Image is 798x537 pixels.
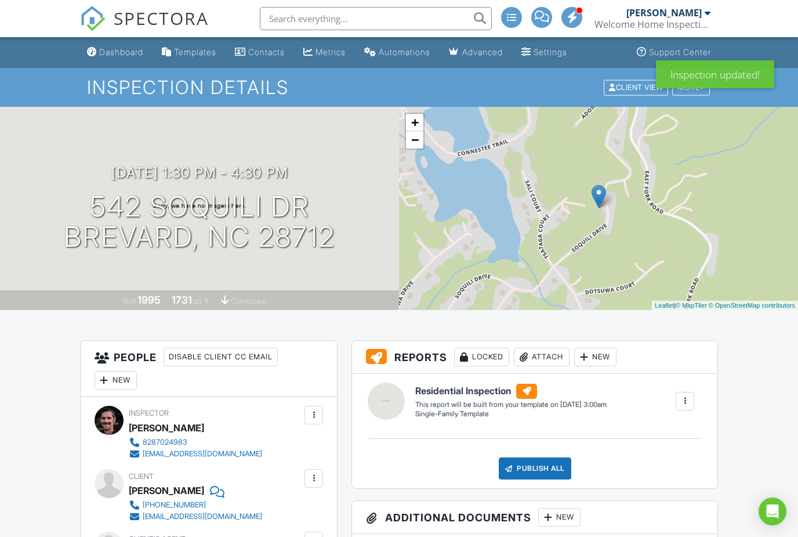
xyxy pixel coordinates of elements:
[534,47,567,57] div: Settings
[603,82,671,91] a: Client View
[164,348,278,366] div: Disable Client CC Email
[129,419,204,437] div: [PERSON_NAME]
[231,297,267,305] span: crawlspace
[123,297,136,305] span: Built
[129,472,154,481] span: Client
[352,341,717,374] h3: Reports
[230,42,289,63] a: Contacts
[129,409,169,417] span: Inspector
[632,42,716,63] a: Support Center
[676,302,707,309] a: © MapTiler
[87,77,710,98] h1: Inspection Details
[454,348,509,366] div: Locked
[604,80,668,95] div: Client View
[299,42,350,63] a: Metrics
[406,131,423,149] a: Zoom out
[143,500,206,510] div: [PHONE_NUMBER]
[114,6,209,30] span: SPECTORA
[129,511,262,522] a: [EMAIL_ADDRESS][DOMAIN_NAME]
[444,42,507,63] a: Advanced
[415,409,607,419] div: Single-Family Template
[64,192,335,253] h1: 542 Soquili Dr Brevard, NC 28712
[360,42,435,63] a: Automations (Advanced)
[82,42,148,63] a: Dashboard
[352,501,717,534] h3: Additional Documents
[172,294,192,306] div: 1731
[462,47,503,57] div: Advanced
[80,6,106,31] img: The Best Home Inspection Software - Spectora
[652,301,798,311] div: |
[574,348,616,366] div: New
[129,437,262,448] a: 8287024983
[174,47,216,57] div: Templates
[260,7,492,30] input: Search everything...
[315,47,346,57] div: Metrics
[129,448,262,460] a: [EMAIL_ADDRESS][DOMAIN_NAME]
[129,499,262,511] a: [PHONE_NUMBER]
[499,457,571,480] div: Publish All
[649,47,711,57] div: Support Center
[514,348,570,366] div: Attach
[655,302,674,309] a: Leaflet
[143,512,262,521] div: [EMAIL_ADDRESS][DOMAIN_NAME]
[194,297,210,305] span: sq. ft.
[81,341,338,397] h3: People
[143,449,262,459] div: [EMAIL_ADDRESS][DOMAIN_NAME]
[517,42,572,63] a: Settings
[248,47,285,57] div: Contacts
[157,42,221,63] a: Templates
[143,438,187,447] div: 8287024983
[99,47,143,57] div: Dashboard
[759,498,786,525] div: Open Intercom Messenger
[626,7,702,19] div: [PERSON_NAME]
[111,165,288,181] h3: [DATE] 1:30 pm - 4:30 pm
[672,80,710,95] div: More
[538,508,581,527] div: New
[129,482,204,499] div: [PERSON_NAME]
[80,16,209,40] a: SPECTORA
[656,60,774,88] div: Inspection updated!
[415,384,607,399] h6: Residential Inspection
[379,47,430,57] div: Automations
[95,371,137,390] div: New
[709,302,795,309] a: © OpenStreetMap contributors
[415,400,607,409] div: This report will be built from your template on [DATE] 3:00am
[137,294,161,306] div: 1995
[406,114,423,131] a: Zoom in
[594,19,710,30] div: Welcome Home Inspections, LLC.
